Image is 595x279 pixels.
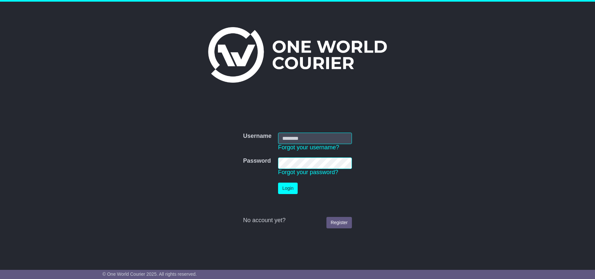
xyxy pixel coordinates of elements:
img: One World [208,27,387,83]
button: Login [278,183,298,194]
a: Forgot your username? [278,144,339,151]
span: © One World Courier 2025. All rights reserved. [103,271,197,277]
a: Forgot your password? [278,169,338,175]
label: Username [243,133,272,140]
div: No account yet? [243,217,352,224]
a: Register [326,217,352,228]
label: Password [243,157,271,165]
